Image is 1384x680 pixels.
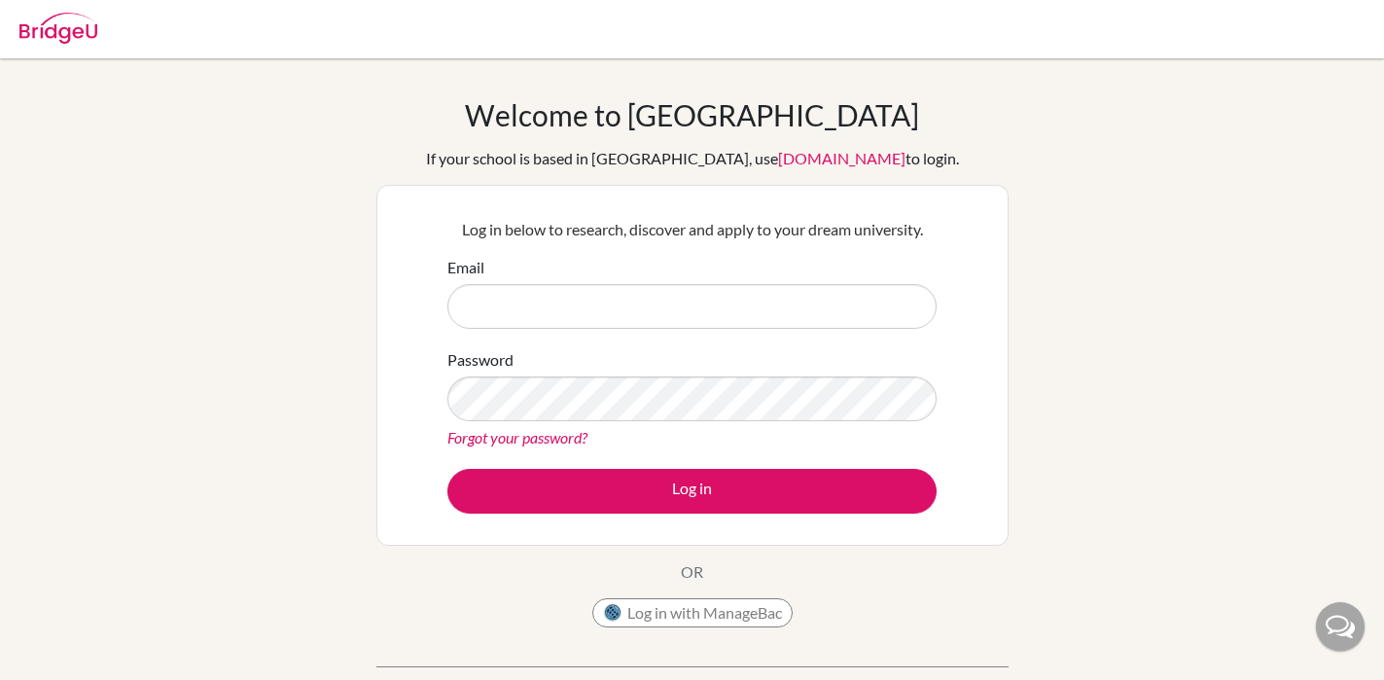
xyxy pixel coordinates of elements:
a: Forgot your password? [447,428,587,447]
div: If your school is based in [GEOGRAPHIC_DATA], use to login. [426,147,959,170]
a: [DOMAIN_NAME] [778,149,905,167]
h1: Welcome to [GEOGRAPHIC_DATA] [465,97,919,132]
button: Log in with ManageBac [592,598,793,627]
button: Log in [447,469,937,514]
label: Email [447,256,484,279]
p: OR [681,560,703,584]
img: Bridge-U [19,13,97,44]
label: Password [447,348,514,372]
p: Log in below to research, discover and apply to your dream university. [447,218,937,241]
